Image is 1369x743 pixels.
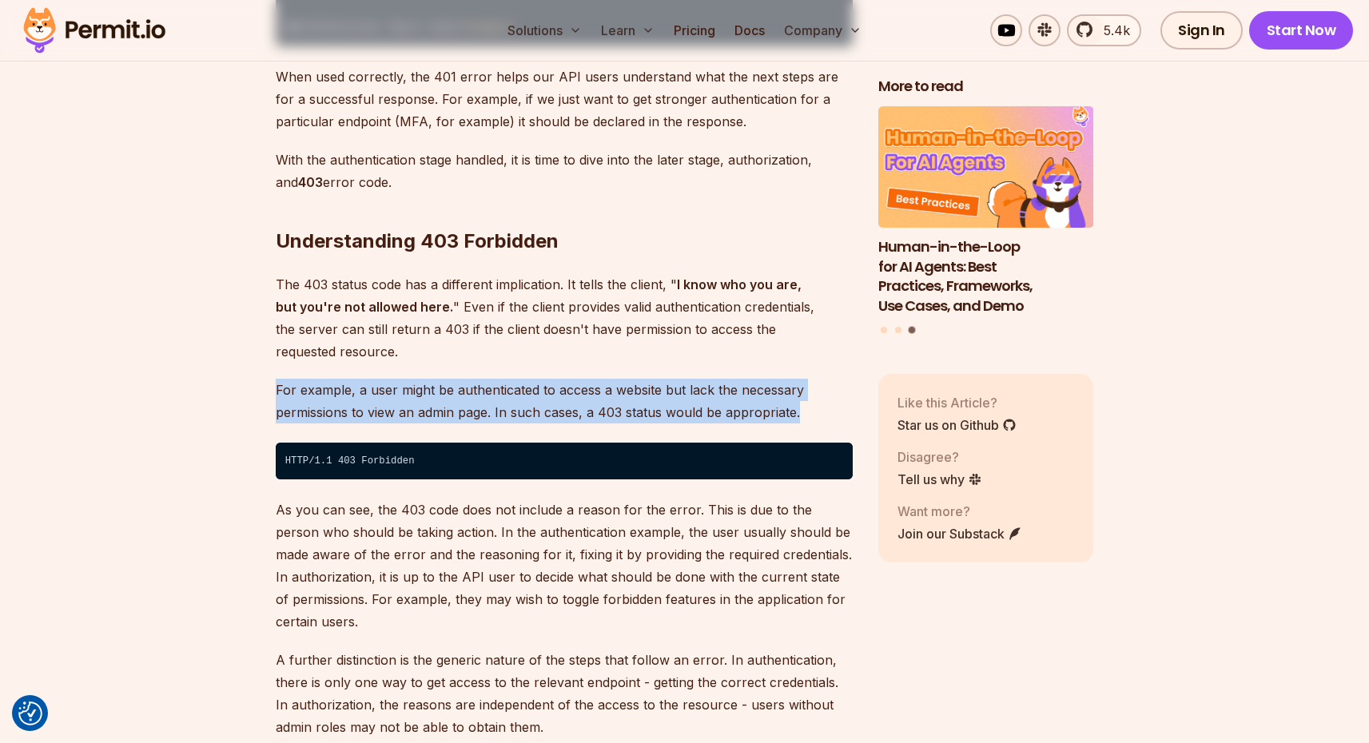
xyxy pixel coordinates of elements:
p: Disagree? [897,447,982,466]
a: Docs [728,14,771,46]
li: 3 of 3 [878,106,1094,316]
p: As you can see, the 403 code does not include a reason for the error. This is due to the person w... [276,499,853,633]
a: Human-in-the-Loop for AI Agents: Best Practices, Frameworks, Use Cases, and DemoHuman-in-the-Loop... [878,106,1094,316]
strong: 403 [298,174,323,190]
h3: Human-in-the-Loop for AI Agents: Best Practices, Frameworks, Use Cases, and Demo [878,236,1094,316]
span: 5.4k [1094,21,1130,40]
img: Permit logo [16,3,173,58]
div: Posts [878,106,1094,336]
p: A further distinction is the generic nature of the steps that follow an error. In authentication,... [276,649,853,738]
a: Sign In [1160,11,1243,50]
h2: More to read [878,77,1094,97]
img: Human-in-the-Loop for AI Agents: Best Practices, Frameworks, Use Cases, and Demo [878,106,1094,228]
p: Want more? [897,501,1022,520]
a: Pricing [667,14,722,46]
p: When used correctly, the 401 error helps our API users understand what the next steps are for a s... [276,66,853,133]
button: Company [778,14,868,46]
button: Learn [595,14,661,46]
button: Go to slide 1 [881,326,887,332]
p: Like this Article? [897,392,1017,411]
code: HTTP/1.1 403 Forbidden [276,443,853,479]
img: Revisit consent button [18,701,42,725]
a: Star us on Github [897,415,1017,434]
a: 5.4k [1067,14,1141,46]
button: Solutions [501,14,588,46]
a: Start Now [1249,11,1354,50]
button: Consent Preferences [18,701,42,725]
h2: Understanding 403 Forbidden [276,165,853,254]
button: Go to slide 2 [895,326,901,332]
a: Tell us why [897,469,982,488]
button: Go to slide 3 [909,326,916,333]
p: The 403 status code has a different implication. It tells the client, " " Even if the client prov... [276,273,853,363]
p: For example, a user might be authenticated to access a website but lack the necessary permissions... [276,379,853,423]
a: Join our Substack [897,523,1022,542]
p: With the authentication stage handled, it is time to dive into the later stage, authorization, an... [276,149,853,193]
